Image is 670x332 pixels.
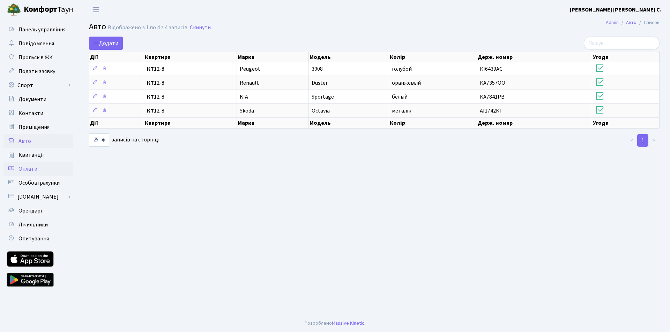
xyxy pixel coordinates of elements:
[3,78,73,92] a: Спорт
[309,52,389,62] th: Модель
[480,79,505,87] span: КА7357ОО
[389,52,477,62] th: Колір
[3,106,73,120] a: Контакти
[305,319,365,327] div: Розроблено .
[18,109,43,117] span: Контакти
[3,190,73,204] a: [DOMAIN_NAME]
[392,79,421,87] span: оранжевый
[3,64,73,78] a: Подати заявку
[636,19,660,26] li: Список
[89,118,144,128] th: Дії
[240,107,254,115] span: Skoda
[18,137,31,145] span: Авто
[18,235,49,242] span: Опитування
[94,39,118,47] span: Додати
[147,80,234,86] span: 12-8
[332,319,364,327] a: Massive Kinetic
[477,118,592,128] th: Держ. номер
[480,93,505,101] span: КА7841РВ
[89,21,106,33] span: Авто
[570,6,662,14] a: [PERSON_NAME] [PERSON_NAME] С.
[392,65,412,73] span: голубой
[147,66,234,72] span: 12-8
[108,24,188,31] div: Відображено з 1 по 4 з 4 записів.
[89,133,159,147] label: записів на сторінці
[24,4,73,16] span: Таун
[3,218,73,232] a: Лічильники
[18,68,55,75] span: Подати заявку
[18,207,42,215] span: Орендарі
[89,52,144,62] th: Дії
[240,79,259,87] span: Renault
[637,134,648,147] a: 1
[18,26,66,33] span: Панель управління
[89,37,123,50] a: Додати
[480,65,502,73] span: КІ6439АС
[18,54,53,61] span: Пропуск в ЖК
[3,134,73,148] a: Авто
[312,93,334,101] span: Sportage
[147,79,154,87] b: КТ
[7,3,21,17] img: logo.png
[3,232,73,246] a: Опитування
[595,15,670,30] nav: breadcrumb
[147,93,154,101] b: КТ
[18,40,54,47] span: Повідомлення
[18,95,46,103] span: Документи
[392,93,408,101] span: белый
[24,4,57,15] b: Комфорт
[477,52,592,62] th: Держ. номер
[18,165,37,173] span: Оплати
[3,176,73,190] a: Особові рахунки
[3,148,73,162] a: Квитанції
[312,107,330,115] span: Octavia
[3,23,73,37] a: Панель управління
[3,51,73,64] a: Пропуск в ЖК
[3,162,73,176] a: Оплати
[18,179,60,187] span: Особові рахунки
[3,120,73,134] a: Приміщення
[147,107,154,115] b: КТ
[584,37,660,50] input: Пошук...
[3,204,73,218] a: Орендарі
[240,93,248,101] span: KIA
[240,65,260,73] span: Peugeot
[144,52,237,62] th: Квартира
[18,151,44,159] span: Квитанції
[89,133,109,147] select: записів на сторінці
[147,65,154,73] b: КТ
[606,19,619,26] a: Admin
[312,65,323,73] span: 3008
[312,79,328,87] span: Duster
[190,24,211,31] a: Скинути
[592,118,660,128] th: Угода
[389,118,477,128] th: Колір
[147,108,234,114] span: 12-8
[480,107,501,115] span: АІ1742КІ
[87,4,105,15] button: Переключити навігацію
[309,118,389,128] th: Модель
[3,92,73,106] a: Документи
[237,52,309,62] th: Марка
[626,19,636,26] a: Авто
[392,107,411,115] span: металік
[592,52,660,62] th: Угода
[18,123,50,131] span: Приміщення
[3,37,73,51] a: Повідомлення
[144,118,237,128] th: Квартира
[237,118,309,128] th: Марка
[147,94,234,100] span: 12-8
[18,221,48,229] span: Лічильники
